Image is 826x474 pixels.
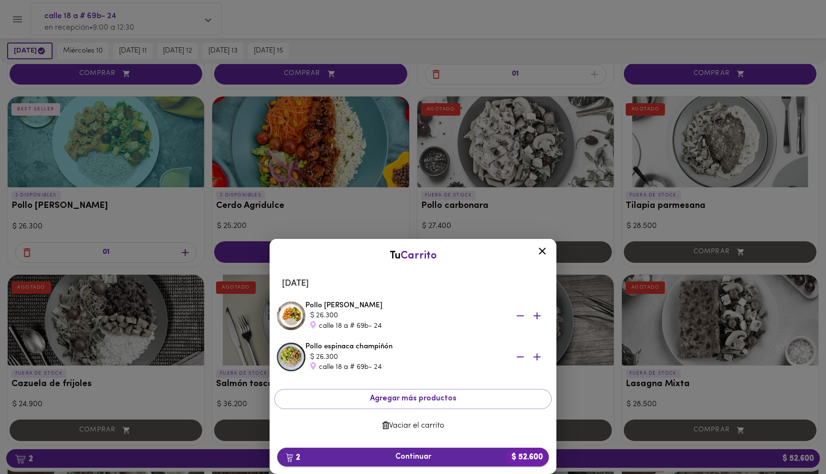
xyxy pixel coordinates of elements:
[310,362,501,372] div: calle 18 a # 69b- 24
[286,453,293,463] img: cart.png
[277,448,549,466] button: 2Continuar$ 52.600
[401,250,437,261] span: Carrito
[282,421,544,431] span: Vaciar el carrito
[305,301,549,331] div: Pollo [PERSON_NAME]
[310,321,501,331] div: calle 18 a # 69b- 24
[283,394,543,403] span: Agregar más productos
[310,352,501,362] div: $ 26.300
[285,452,541,462] span: Continuar
[280,451,306,463] b: 2
[310,311,501,321] div: $ 26.300
[277,302,305,330] img: Pollo Tikka Massala
[506,448,549,466] b: $ 52.600
[279,248,547,263] div: Tu
[277,343,305,371] img: Pollo espinaca champiñón
[274,389,552,409] button: Agregar más productos
[274,417,552,435] button: Vaciar el carrito
[274,272,552,295] li: [DATE]
[305,342,549,372] div: Pollo espinaca champiñón
[771,419,816,464] iframe: Messagebird Livechat Widget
